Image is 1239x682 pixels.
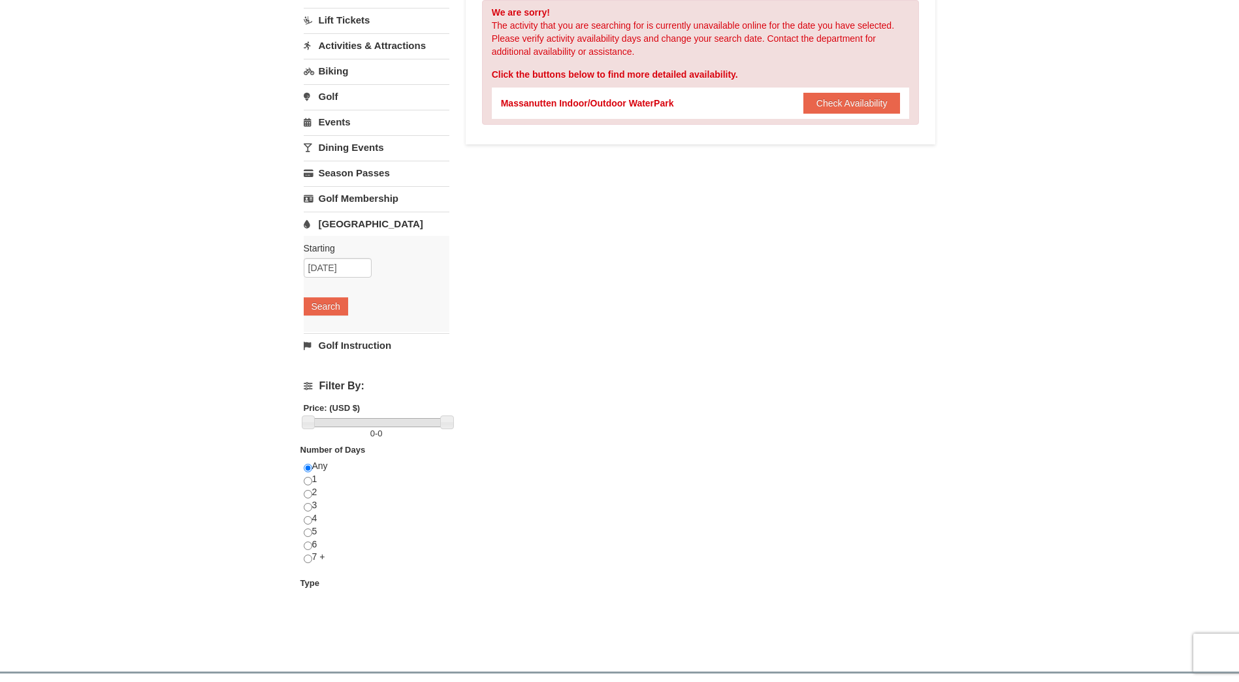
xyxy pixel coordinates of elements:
a: Lift Tickets [304,8,449,32]
a: [GEOGRAPHIC_DATA] [304,212,449,236]
div: Massanutten Indoor/Outdoor WaterPark [501,97,674,110]
span: 0 [378,429,382,438]
strong: Price: (USD $) [304,403,361,413]
a: Golf Instruction [304,333,449,357]
div: Click the buttons below to find more detailed availability. [492,68,910,81]
a: Golf [304,84,449,108]
strong: We are sorry! [492,7,550,18]
label: Starting [304,242,440,255]
strong: Number of Days [300,445,366,455]
h4: Filter By: [304,380,449,392]
div: Any 1 2 3 4 5 6 7 + [304,460,449,577]
button: Search [304,297,348,316]
a: Events [304,110,449,134]
strong: Type [300,578,319,588]
button: Check Availability [803,93,901,114]
a: Dining Events [304,135,449,159]
label: - [304,427,449,440]
a: Golf Membership [304,186,449,210]
a: Activities & Attractions [304,33,449,57]
a: Season Passes [304,161,449,185]
a: Biking [304,59,449,83]
span: 0 [370,429,375,438]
